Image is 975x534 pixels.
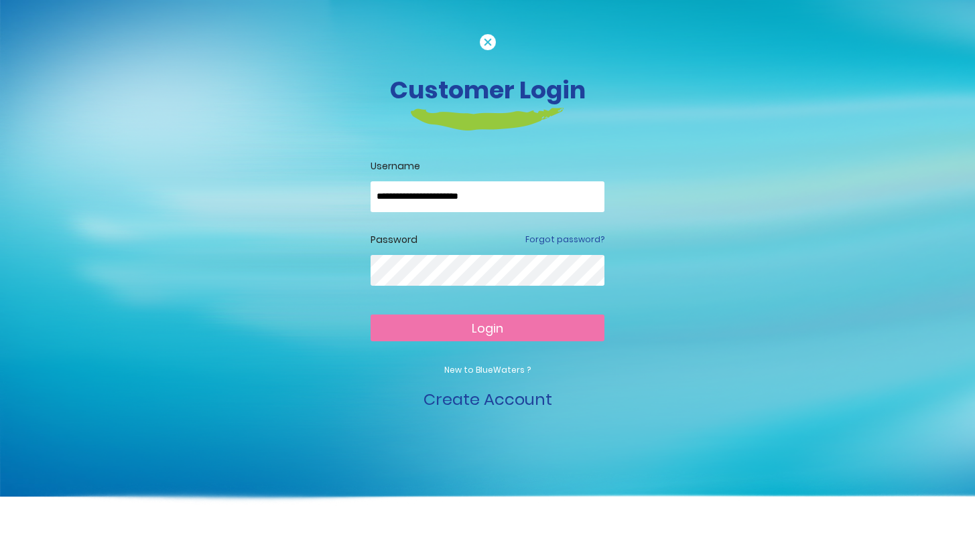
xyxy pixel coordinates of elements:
[371,233,417,247] label: Password
[472,320,503,337] span: Login
[480,34,496,50] img: cancel
[371,364,604,376] p: New to BlueWaters ?
[371,159,604,173] label: Username
[411,108,564,130] img: login-heading-border.png
[116,76,860,104] h3: Customer Login
[525,234,604,246] a: Forgot password?
[371,315,604,341] button: Login
[424,388,552,410] a: Create Account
